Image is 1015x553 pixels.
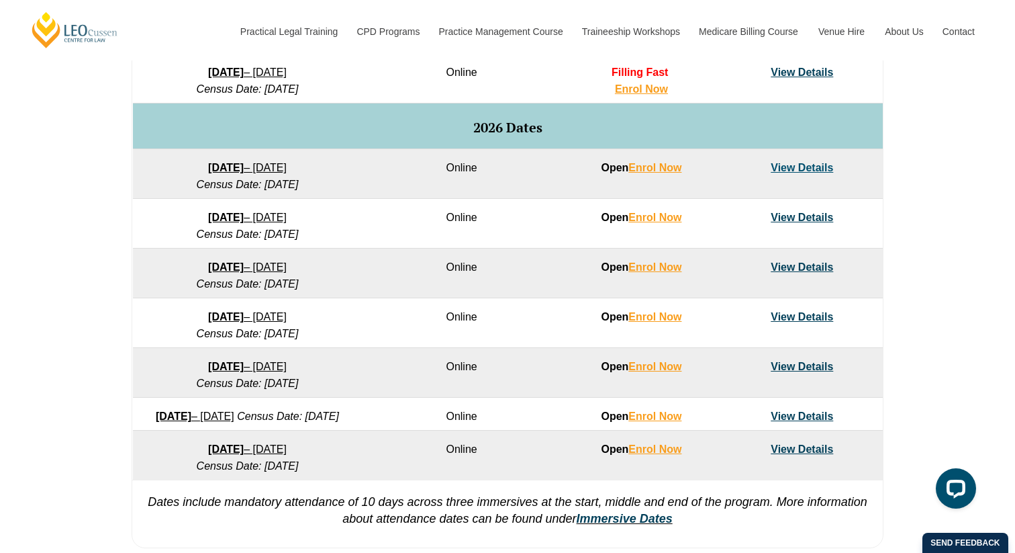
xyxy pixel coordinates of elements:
[362,398,561,431] td: Online
[628,411,681,422] a: Enrol Now
[601,411,681,422] strong: Open
[208,311,244,323] strong: [DATE]
[197,378,299,389] em: Census Date: [DATE]
[208,311,287,323] a: [DATE]– [DATE]
[771,411,833,422] a: View Details
[689,3,808,60] a: Medicare Billing Course
[197,328,299,339] em: Census Date: [DATE]
[156,411,191,422] strong: [DATE]
[771,443,833,455] a: View Details
[601,162,681,173] strong: Open
[771,162,833,173] a: View Details
[628,162,681,173] a: Enrol Now
[615,83,668,95] a: Enrol Now
[628,361,681,372] a: Enrol Now
[429,3,572,60] a: Practice Management Course
[601,261,681,273] strong: Open
[208,67,244,78] strong: [DATE]
[875,3,932,60] a: About Us
[628,212,681,223] a: Enrol Now
[771,261,833,273] a: View Details
[362,249,561,298] td: Online
[156,411,234,422] a: [DATE]– [DATE]
[197,278,299,290] em: Census Date: [DATE]
[208,162,244,173] strong: [DATE]
[208,67,287,78] a: [DATE]– [DATE]
[628,261,681,273] a: Enrol Now
[197,228,299,240] em: Census Date: [DATE]
[612,67,668,78] span: Filling Fast
[208,261,287,273] a: [DATE]– [DATE]
[230,3,347,60] a: Practical Legal Training
[208,212,287,223] a: [DATE]– [DATE]
[197,179,299,190] em: Census Date: [DATE]
[771,212,833,223] a: View Details
[601,361,681,372] strong: Open
[601,212,681,223] strong: Open
[208,361,244,372] strong: [DATE]
[925,463,981,519] iframe: LiveChat chat widget
[208,361,287,372] a: [DATE]– [DATE]
[362,348,561,398] td: Online
[208,261,244,273] strong: [DATE]
[362,199,561,249] td: Online
[362,54,561,103] td: Online
[771,361,833,372] a: View Details
[808,3,875,60] a: Venue Hire
[932,3,985,60] a: Contact
[208,162,287,173] a: [DATE]– [DATE]
[362,431,561,480] td: Online
[208,443,244,455] strong: [DATE]
[197,83,299,95] em: Census Date: [DATE]
[208,443,287,455] a: [DATE]– [DATE]
[771,67,833,78] a: View Details
[771,311,833,323] a: View Details
[601,443,681,455] strong: Open
[628,443,681,455] a: Enrol Now
[237,411,339,422] em: Census Date: [DATE]
[577,512,673,525] a: Immersive Dates
[362,298,561,348] td: Online
[601,311,681,323] strong: Open
[346,3,428,60] a: CPD Programs
[362,149,561,199] td: Online
[473,118,542,136] span: 2026 Dates
[208,212,244,223] strong: [DATE]
[197,460,299,472] em: Census Date: [DATE]
[148,495,867,525] em: Dates include mandatory attendance of 10 days across three immersives at the start, middle and en...
[628,311,681,323] a: Enrol Now
[30,11,119,49] a: [PERSON_NAME] Centre for Law
[572,3,689,60] a: Traineeship Workshops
